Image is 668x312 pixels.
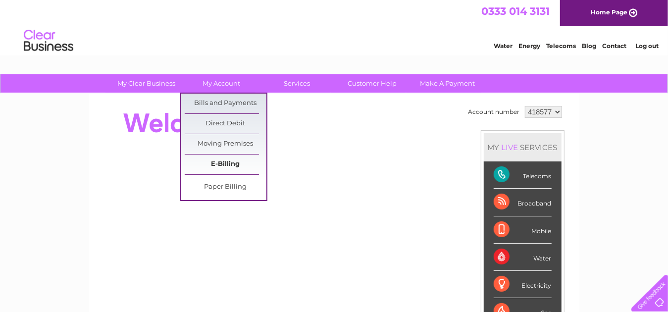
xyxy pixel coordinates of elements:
[331,74,413,93] a: Customer Help
[185,114,266,134] a: Direct Debit
[494,271,552,298] div: Electricity
[23,26,74,56] img: logo.png
[546,42,576,50] a: Telecoms
[101,5,568,48] div: Clear Business is a trading name of Verastar Limited (registered in [GEOGRAPHIC_DATA] No. 3667643...
[185,155,266,174] a: E-Billing
[635,42,659,50] a: Log out
[518,42,540,50] a: Energy
[185,94,266,113] a: Bills and Payments
[494,161,552,189] div: Telecoms
[500,143,520,152] div: LIVE
[602,42,626,50] a: Contact
[185,134,266,154] a: Moving Premises
[256,74,338,93] a: Services
[484,133,562,161] div: MY SERVICES
[185,177,266,197] a: Paper Billing
[494,216,552,244] div: Mobile
[481,5,550,17] a: 0333 014 3131
[105,74,187,93] a: My Clear Business
[407,74,488,93] a: Make A Payment
[466,104,522,120] td: Account number
[494,244,552,271] div: Water
[494,42,513,50] a: Water
[582,42,596,50] a: Blog
[494,189,552,216] div: Broadband
[181,74,262,93] a: My Account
